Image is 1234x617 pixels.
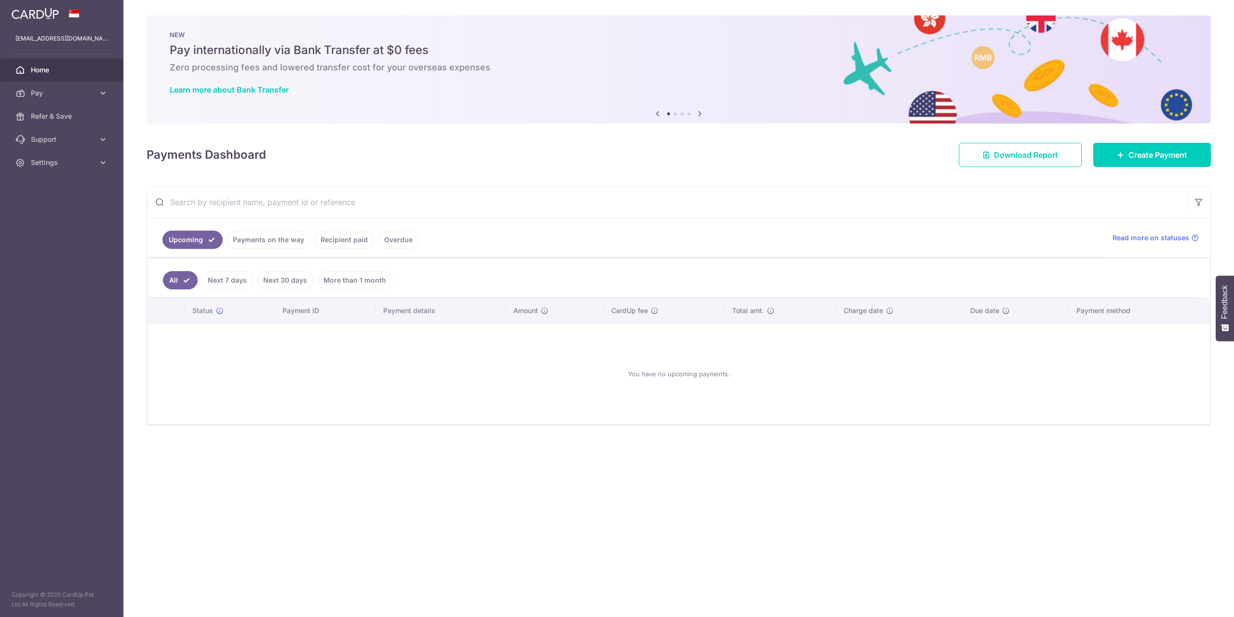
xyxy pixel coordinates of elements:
[192,306,213,315] span: Status
[159,331,1198,416] div: You have no upcoming payments.
[31,65,94,75] span: Home
[1113,233,1199,243] a: Read more on statuses
[147,15,1211,123] img: Bank transfer banner
[994,149,1058,161] span: Download Report
[12,8,59,19] img: CardUp
[227,231,310,249] a: Payments on the way
[31,88,94,98] span: Pay
[147,146,266,164] h4: Payments Dashboard
[611,306,648,315] span: CardUp fee
[170,31,1188,39] p: NEW
[257,271,313,289] a: Next 30 days
[162,231,223,249] a: Upcoming
[1216,275,1234,341] button: Feedback - Show survey
[275,298,375,323] th: Payment ID
[31,135,94,144] span: Support
[170,85,289,95] a: Learn more about Bank Transfer
[1128,149,1187,161] span: Create Payment
[513,306,538,315] span: Amount
[170,42,1188,58] h5: Pay internationally via Bank Transfer at $0 fees
[31,111,94,121] span: Refer & Save
[844,306,883,315] span: Charge date
[317,271,392,289] a: More than 1 month
[163,271,198,289] a: All
[732,306,764,315] span: Total amt.
[376,298,506,323] th: Payment details
[378,231,419,249] a: Overdue
[31,158,94,167] span: Settings
[314,231,374,249] a: Recipient paid
[959,143,1082,167] a: Download Report
[15,34,108,43] p: [EMAIL_ADDRESS][DOMAIN_NAME]
[1069,298,1210,323] th: Payment method
[1221,285,1229,319] span: Feedback
[170,62,1188,73] h6: Zero processing fees and lowered transfer cost for your overseas expenses
[1113,233,1189,243] span: Read more on statuses
[201,271,253,289] a: Next 7 days
[147,187,1187,218] input: Search by recipient name, payment id or reference
[1093,143,1211,167] a: Create Payment
[970,306,999,315] span: Due date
